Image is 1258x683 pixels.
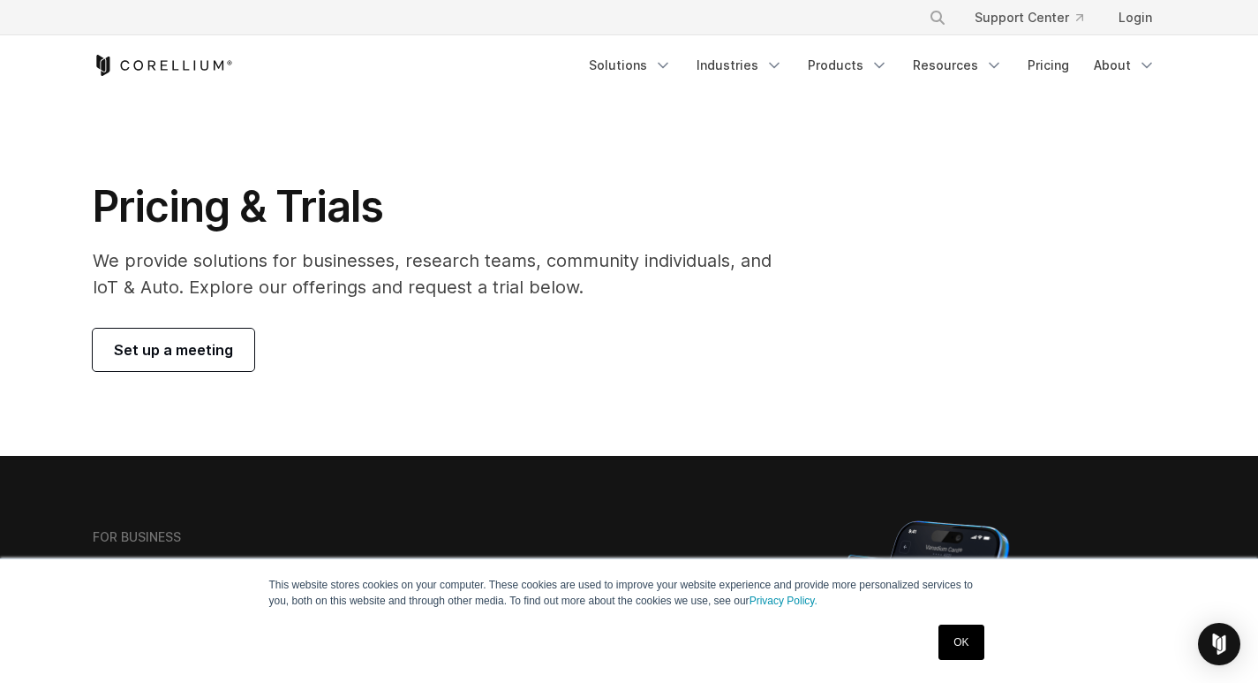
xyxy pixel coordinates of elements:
[797,49,899,81] a: Products
[93,247,796,300] p: We provide solutions for businesses, research teams, community individuals, and IoT & Auto. Explo...
[93,529,181,545] h6: FOR BUSINESS
[578,49,682,81] a: Solutions
[902,49,1013,81] a: Resources
[922,2,953,34] button: Search
[114,339,233,360] span: Set up a meeting
[269,577,990,609] p: This website stores cookies on your computer. These cookies are used to improve your website expe...
[938,625,983,660] a: OK
[686,49,794,81] a: Industries
[93,55,233,76] a: Corellium Home
[908,2,1166,34] div: Navigation Menu
[1083,49,1166,81] a: About
[93,180,796,233] h1: Pricing & Trials
[750,595,817,607] a: Privacy Policy.
[960,2,1097,34] a: Support Center
[578,49,1166,81] div: Navigation Menu
[93,329,254,371] a: Set up a meeting
[1198,623,1240,665] div: Open Intercom Messenger
[1017,49,1080,81] a: Pricing
[1104,2,1166,34] a: Login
